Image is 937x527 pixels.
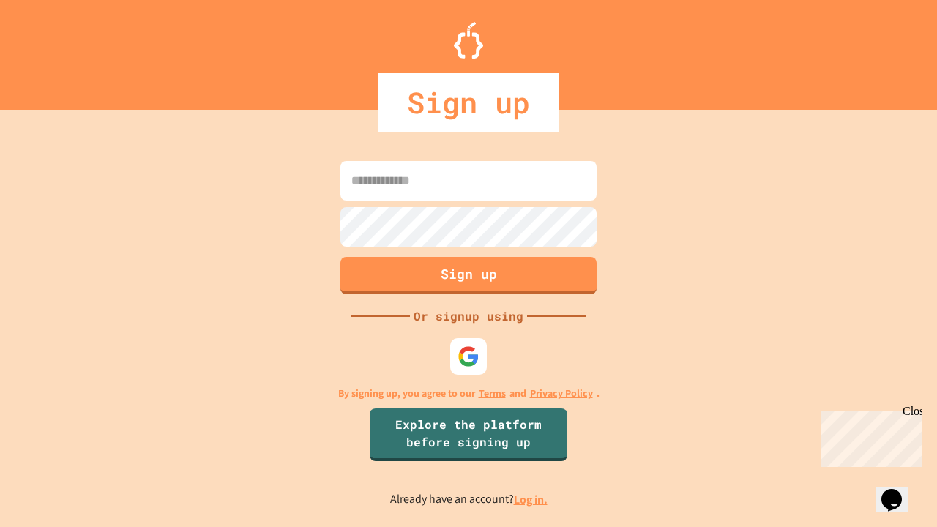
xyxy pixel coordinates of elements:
[815,405,922,467] iframe: chat widget
[340,257,597,294] button: Sign up
[454,22,483,59] img: Logo.svg
[514,492,548,507] a: Log in.
[6,6,101,93] div: Chat with us now!Close
[410,307,527,325] div: Or signup using
[530,386,593,401] a: Privacy Policy
[876,468,922,512] iframe: chat widget
[370,408,567,461] a: Explore the platform before signing up
[390,490,548,509] p: Already have an account?
[378,73,559,132] div: Sign up
[338,386,600,401] p: By signing up, you agree to our and .
[458,345,479,367] img: google-icon.svg
[479,386,506,401] a: Terms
